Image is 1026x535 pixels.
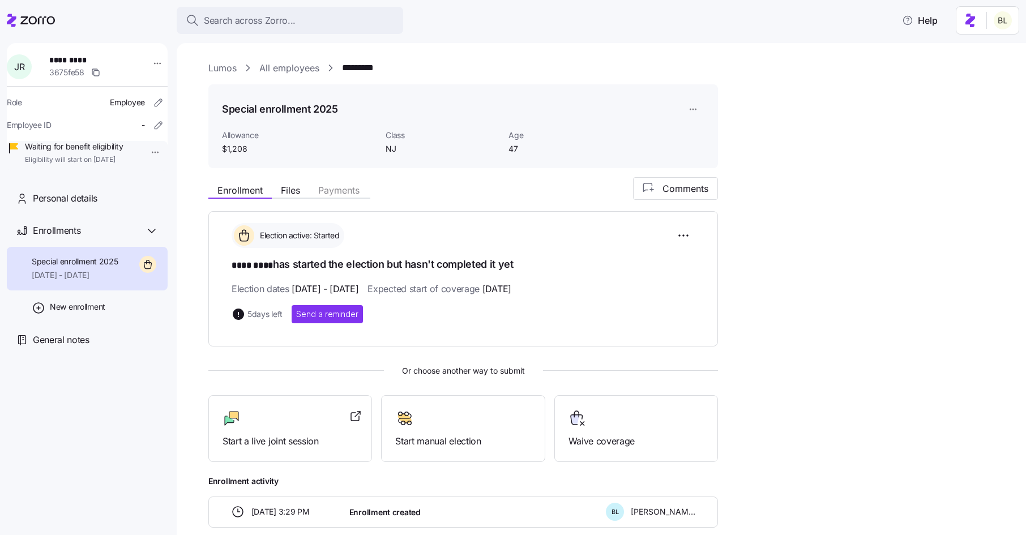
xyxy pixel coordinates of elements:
span: Election active: Started [256,230,339,241]
span: Employee ID [7,119,52,131]
span: Files [281,186,300,195]
span: Personal details [33,191,97,206]
span: Class [386,130,499,141]
span: B L [612,509,619,515]
span: Enrollment activity [208,476,718,487]
span: [DATE] - [DATE] [32,269,118,281]
span: Start manual election [395,434,531,448]
span: [PERSON_NAME] [631,506,695,517]
span: Waive coverage [568,434,704,448]
span: $1,208 [222,143,377,155]
span: Or choose another way to submit [208,365,718,377]
span: - [142,119,145,131]
span: Search across Zorro... [204,14,296,28]
h1: Special enrollment 2025 [222,102,338,116]
span: Allowance [222,130,377,141]
span: 47 [508,143,622,155]
span: [DATE] 3:29 PM [251,506,310,517]
img: 2fabda6663eee7a9d0b710c60bc473af [994,11,1012,29]
span: Enrollments [33,224,80,238]
span: Election dates [232,282,358,296]
span: Eligibility will start on [DATE] [25,155,123,165]
span: Special enrollment 2025 [32,256,118,267]
span: Start a live joint session [223,434,358,448]
span: Enrollment created [349,507,421,518]
span: Comments [662,182,708,195]
span: Role [7,97,22,108]
a: All employees [259,61,319,75]
span: 5 days left [247,309,283,320]
button: Send a reminder [292,305,363,323]
span: Help [902,14,938,27]
button: Search across Zorro... [177,7,403,34]
span: New enrollment [50,301,105,313]
span: Payments [318,186,360,195]
a: Lumos [208,61,237,75]
button: Help [893,9,947,32]
span: General notes [33,333,89,347]
span: [DATE] - [DATE] [292,282,358,296]
span: Enrollment [217,186,263,195]
span: Send a reminder [296,309,358,320]
span: [DATE] [482,282,511,296]
span: J R [14,62,24,71]
button: Comments [633,177,718,200]
span: Expected start of coverage [367,282,511,296]
span: NJ [386,143,499,155]
span: Employee [110,97,145,108]
span: Waiting for benefit eligibility [25,141,123,152]
span: Age [508,130,622,141]
h1: has started the election but hasn't completed it yet [232,257,695,273]
span: 3675fe58 [49,67,84,78]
